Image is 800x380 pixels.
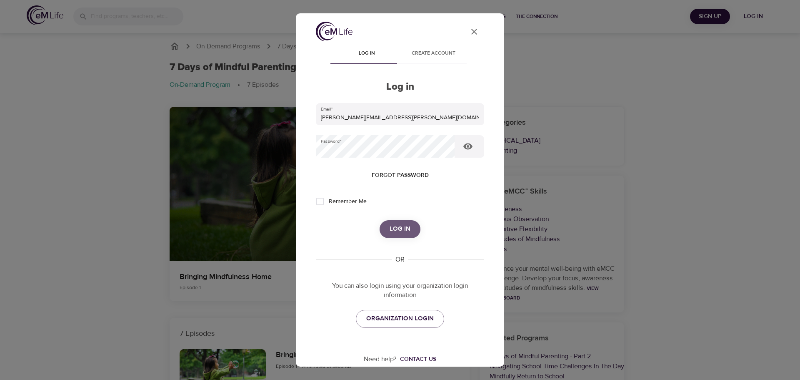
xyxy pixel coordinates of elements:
[338,49,395,58] span: Log in
[397,355,436,363] a: Contact us
[464,22,484,42] button: close
[368,168,432,183] button: Forgot password
[392,255,408,264] div: OR
[356,310,444,327] a: ORGANIZATION LOGIN
[364,355,397,364] p: Need help?
[316,281,484,300] p: You can also login using your organization login information
[372,170,429,181] span: Forgot password
[380,220,420,238] button: Log in
[316,22,352,41] img: logo
[400,355,436,363] div: Contact us
[405,49,462,58] span: Create account
[390,224,410,234] span: Log in
[316,81,484,93] h2: Log in
[366,313,434,324] span: ORGANIZATION LOGIN
[329,197,367,206] span: Remember Me
[316,44,484,64] div: disabled tabs example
